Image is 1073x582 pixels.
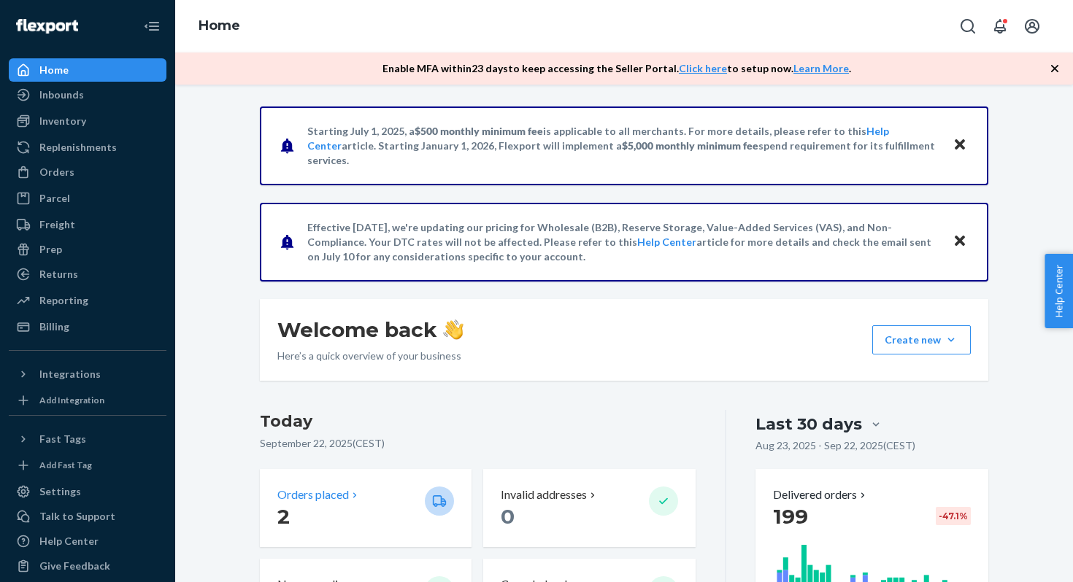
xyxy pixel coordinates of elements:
[9,263,166,286] a: Returns
[9,315,166,338] a: Billing
[872,325,971,354] button: Create new
[382,61,851,76] p: Enable MFA within 23 days to keep accessing the Seller Portal. to setup now. .
[501,486,587,503] p: Invalid addresses
[415,125,543,137] span: $500 monthly minimum fee
[755,413,862,435] div: Last 30 days
[39,165,74,179] div: Orders
[773,504,808,529] span: 199
[9,457,166,474] a: Add Fast Tag
[39,509,115,524] div: Talk to Support
[39,319,69,334] div: Billing
[39,559,110,573] div: Give Feedback
[9,238,166,261] a: Prep
[950,231,969,252] button: Close
[187,5,252,47] ol: breadcrumbs
[277,504,290,529] span: 2
[950,135,969,156] button: Close
[39,217,75,232] div: Freight
[9,160,166,184] a: Orders
[637,236,696,248] a: Help Center
[483,469,695,547] button: Invalid addresses 0
[679,62,727,74] a: Click here
[39,293,88,308] div: Reporting
[9,529,166,553] a: Help Center
[501,504,515,529] span: 0
[39,267,78,282] div: Returns
[953,12,982,41] button: Open Search Box
[307,124,939,168] p: Starting July 1, 2025, a is applicable to all merchants. For more details, please refer to this a...
[16,19,78,34] img: Flexport logo
[39,140,117,155] div: Replenishments
[9,289,166,312] a: Reporting
[755,438,915,453] p: Aug 23, 2025 - Sep 22, 2025 ( CEST )
[277,317,464,343] h1: Welcome back
[9,554,166,578] button: Give Feedback
[39,88,84,102] div: Inbounds
[622,139,758,152] span: $5,000 monthly minimum fee
[39,63,69,77] div: Home
[793,62,849,74] a: Learn More
[9,187,166,210] a: Parcel
[137,12,166,41] button: Close Navigation
[39,242,62,257] div: Prep
[9,392,166,409] a: Add Integration
[39,191,70,206] div: Parcel
[39,484,81,499] div: Settings
[39,394,104,406] div: Add Integration
[277,486,349,503] p: Orders placed
[277,349,464,363] p: Here’s a quick overview of your business
[1018,12,1047,41] button: Open account menu
[39,367,101,381] div: Integrations
[39,114,86,128] div: Inventory
[260,410,696,433] h3: Today
[39,432,86,446] div: Fast Tags
[39,459,92,471] div: Add Fast Tag
[1045,254,1073,328] button: Help Center
[260,469,472,547] button: Orders placed 2
[9,109,166,133] a: Inventory
[260,436,696,451] p: September 22, 2025 ( CEST )
[9,58,166,82] a: Home
[9,480,166,503] a: Settings
[443,319,464,340] img: hand-wave emoji
[307,220,939,264] p: Effective [DATE], we're updating our pricing for Wholesale (B2B), Reserve Storage, Value-Added Se...
[773,486,869,503] button: Delivered orders
[9,136,166,159] a: Replenishments
[9,505,166,528] a: Talk to Support
[9,362,166,386] button: Integrations
[199,18,240,34] a: Home
[9,83,166,106] a: Inbounds
[936,507,971,525] div: -47.1 %
[9,213,166,236] a: Freight
[39,534,99,548] div: Help Center
[9,427,166,451] button: Fast Tags
[985,12,1015,41] button: Open notifications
